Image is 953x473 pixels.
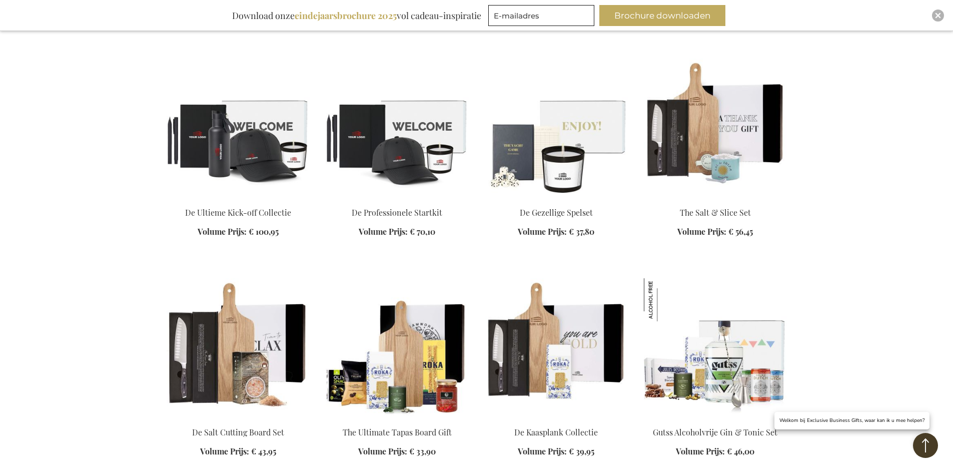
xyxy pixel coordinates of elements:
img: Gutss Non-Alcoholic Gin & Tonic Set [644,278,787,418]
span: € 37,80 [569,226,594,237]
span: Volume Prijs: [198,226,247,237]
form: marketing offers and promotions [488,5,597,29]
span: € 70,10 [410,226,435,237]
span: € 43,95 [251,446,276,456]
a: The Cheese Board Collection [485,414,628,424]
a: Volume Prijs: € 46,00 [676,446,754,457]
a: The Salt & Slice Set Exclusive Business Gift [644,195,787,204]
span: Volume Prijs: [518,446,567,456]
span: Volume Prijs: [200,446,249,456]
button: Brochure downloaden [599,5,725,26]
a: De Kaasplank Collectie [514,427,598,437]
img: The Cosy Game Set [485,59,628,199]
img: Close [935,13,941,19]
a: De Professionele Startkit [352,207,442,218]
a: Volume Prijs: € 70,10 [359,226,435,238]
a: De Ultieme Kick-off Collectie [185,207,291,218]
a: De Salt Cutting Board Set [192,427,284,437]
span: Volume Prijs: [518,226,567,237]
a: The Professional Starter Kit [326,195,469,204]
span: € 46,00 [727,446,754,456]
img: The Salt & Slice Set Exclusive Business Gift [644,59,787,199]
span: Volume Prijs: [677,226,726,237]
a: The Cosy Game Set [485,195,628,204]
a: De Salt Cutting Board Set [167,414,310,424]
img: The Cheese Board Collection [485,278,628,418]
a: The Ultimate Tapas Board Gift [326,414,469,424]
img: The Professional Starter Kit [326,59,469,199]
img: De Salt Cutting Board Set [167,278,310,418]
a: Volume Prijs: € 56,45 [677,226,753,238]
span: Volume Prijs: [358,446,407,456]
img: The Ultimate Kick-off Collection [167,59,310,199]
span: € 39,95 [569,446,594,456]
span: Volume Prijs: [676,446,725,456]
img: The Ultimate Tapas Board Gift [326,278,469,418]
span: Volume Prijs: [359,226,408,237]
a: De Gezellige Spelset [520,207,593,218]
a: The Ultimate Tapas Board Gift [343,427,452,437]
span: € 56,45 [728,226,753,237]
span: € 100,95 [249,226,279,237]
input: E-mailadres [488,5,594,26]
div: Close [932,10,944,22]
a: Volume Prijs: € 100,95 [198,226,279,238]
a: Volume Prijs: € 43,95 [200,446,276,457]
span: € 33,90 [409,446,436,456]
a: Volume Prijs: € 37,80 [518,226,594,238]
a: Volume Prijs: € 33,90 [358,446,436,457]
a: The Salt & Slice Set [680,207,751,218]
a: Volume Prijs: € 39,95 [518,446,594,457]
img: Gutss Alcoholvrije Gin & Tonic Set [644,278,687,321]
a: The Ultimate Kick-off Collection [167,195,310,204]
a: Gutss Non-Alcoholic Gin & Tonic Set Gutss Alcoholvrije Gin & Tonic Set [644,414,787,424]
div: Download onze vol cadeau-inspiratie [228,5,486,26]
b: eindejaarsbrochure 2025 [295,10,397,22]
a: Gutss Alcoholvrije Gin & Tonic Set [653,427,777,437]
